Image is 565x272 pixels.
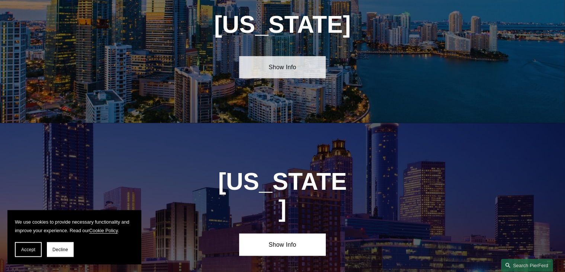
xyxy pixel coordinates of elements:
[7,210,141,265] section: Cookie banner
[501,259,553,272] a: Search this site
[218,168,348,223] h1: [US_STATE]
[239,56,326,79] a: Show Info
[52,247,68,252] span: Decline
[89,228,118,233] a: Cookie Policy
[15,218,134,235] p: We use cookies to provide necessary functionality and improve your experience. Read our .
[15,242,42,257] button: Accept
[196,11,369,38] h1: [US_STATE]
[47,242,74,257] button: Decline
[21,247,35,252] span: Accept
[239,234,326,256] a: Show Info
